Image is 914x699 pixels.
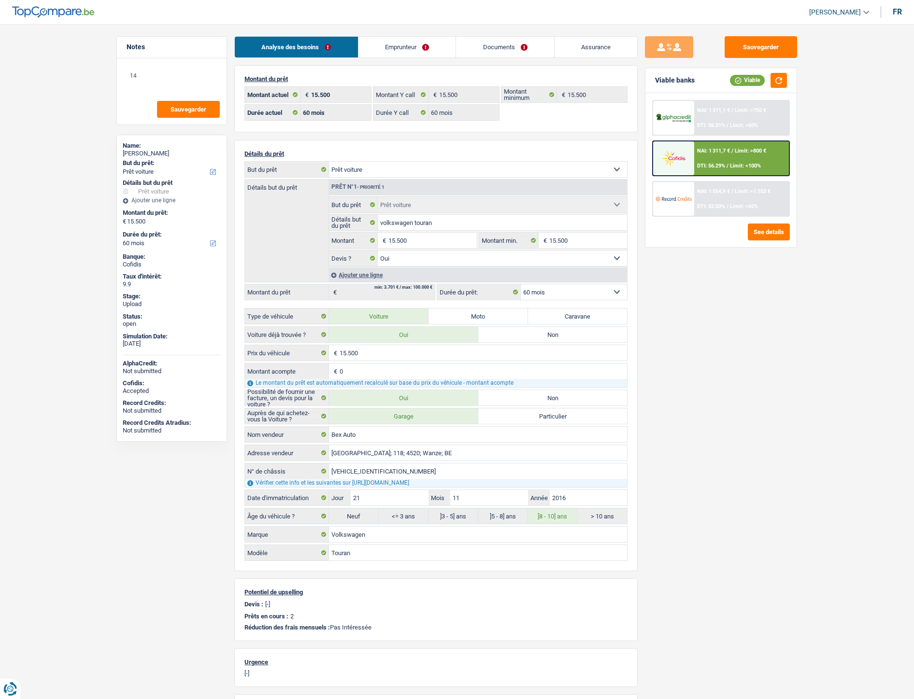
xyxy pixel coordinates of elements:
span: DTI: 56.29% [697,163,725,169]
span: € [539,233,549,248]
span: Limit: <100% [730,163,761,169]
label: ]8 - 10] ans [528,508,578,524]
div: Cofidis [123,261,221,268]
button: Sauvegarder [157,101,220,118]
label: Montant acompte [245,363,329,379]
p: Pas Intéressée [244,624,628,631]
span: € [329,363,340,379]
span: / [731,107,733,113]
label: Jour [329,490,351,505]
label: <= 3 ans [379,508,428,524]
label: Voiture déjà trouvée ? [245,327,329,342]
label: Montant actuel [245,87,300,102]
div: AlphaCredit: [123,360,221,367]
span: Limit: >750 € [735,107,766,113]
span: Limit: <60% [730,122,758,128]
div: open [123,320,221,328]
div: Vérifier cette info et les suivantes sur [URL][DOMAIN_NAME] [245,479,627,487]
div: Le montant du prêt est automatiquement recalculé sur base du prix du véhicule - montant acompte [245,379,627,387]
span: / [727,122,728,128]
span: Limit: >800 € [735,148,766,154]
span: Sauvegarder [171,106,206,112]
input: AAAA [550,490,627,505]
img: Cofidis [656,149,691,167]
button: Sauvegarder [725,36,797,58]
div: Record Credits: [123,399,221,407]
label: Marque [245,527,329,542]
span: [PERSON_NAME] [809,8,861,16]
div: 9.9 [123,280,221,288]
span: - Priorité 1 [357,184,385,190]
label: Détails but du prêt [329,215,378,230]
span: € [428,87,439,102]
span: DTI: 52.03% [697,203,725,210]
p: Détails du prêt [244,150,628,157]
span: € [328,284,339,300]
div: [PERSON_NAME] [123,150,221,157]
a: Assurance [555,37,638,57]
div: Simulation Date: [123,333,221,340]
span: / [727,203,728,210]
label: Garage [329,408,478,424]
label: Montant [329,233,378,248]
label: Montant Y call [373,87,429,102]
div: Cofidis: [123,379,221,387]
label: N° de châssis [245,463,329,479]
p: 2 [290,613,294,620]
span: Limit: <65% [730,203,758,210]
span: € [378,233,388,248]
div: Ajouter une ligne [123,197,221,204]
label: Type de véhicule [245,308,329,324]
span: Limit: >1.153 € [735,188,771,195]
label: Durée du prêt: [123,231,219,238]
a: Emprunteur [358,37,456,57]
img: Record Credits [656,190,691,208]
label: Caravane [528,308,628,324]
label: Oui [329,390,478,405]
span: NAI: 1 554,9 € [697,188,730,195]
label: ]5 - 8] ans [478,508,528,524]
span: NAI: 1 311,1 € [697,107,730,113]
button: See details [748,224,790,240]
div: Banque: [123,253,221,261]
a: Analyse des besoins [235,37,358,57]
p: [-] [244,670,628,677]
label: But du prêt [245,162,329,177]
span: NAI: 1 311,7 € [697,148,730,154]
span: € [123,218,126,225]
span: € [329,345,340,361]
div: min: 3.701 € / max: 100.000 € [374,285,432,290]
img: TopCompare Logo [12,6,94,18]
label: Prix du véhicule [245,345,329,361]
label: Âge du véhicule ? [245,508,329,524]
p: Potentiel de upselling [244,588,628,596]
label: Possibilité de fournir une facture, un devis pour la voiture ? [245,390,329,405]
div: Upload [123,300,221,308]
div: fr [893,7,902,16]
label: Mois [428,490,450,505]
input: MM [450,490,528,505]
label: Durée actuel [245,105,300,120]
label: Montant du prêt [245,284,328,300]
div: Stage: [123,293,221,300]
div: [DATE] [123,340,221,348]
label: Non [478,390,628,405]
span: / [727,163,728,169]
span: / [731,148,733,154]
div: Name: [123,142,221,150]
label: Moto [428,308,528,324]
label: Détails but du prêt [245,180,328,191]
input: Sélectionnez votre adresse dans la barre de recherche [329,445,627,461]
span: Réduction des frais mensuels : [244,624,330,631]
p: Urgence [244,658,628,666]
div: Viable banks [655,76,695,84]
label: But du prêt: [123,159,219,167]
div: Accepted [123,387,221,395]
p: Montant du prêt [244,75,628,83]
label: Date d'immatriculation [245,490,329,505]
div: Viable [730,75,765,85]
label: > 10 ans [578,508,628,524]
div: Not submitted [123,407,221,415]
img: AlphaCredit [656,112,691,124]
div: Détails but du prêt [123,179,221,187]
